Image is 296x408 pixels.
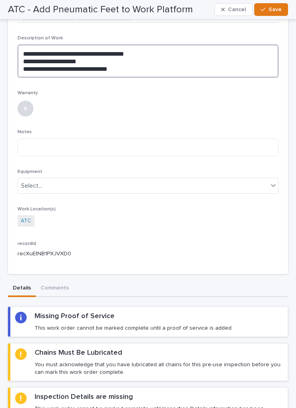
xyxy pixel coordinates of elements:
div: Select... [21,182,42,190]
span: Description of Work [18,36,63,41]
h2: ATC - Add Pneumatic Feet to Work Platform [8,4,193,16]
span: Warranty [18,91,38,95]
button: Comments [36,280,74,297]
p: recXuEtNB1PXJVXD0 [18,250,278,258]
span: recordId [18,241,36,246]
h2: Chains Must Be Lubricated [35,348,122,358]
button: Save [254,3,288,16]
span: Equipment [18,169,42,174]
p: This work order cannot be marked complete until a proof of service is added. [35,324,233,332]
h2: Inspection Details are missing [35,392,133,402]
p: You must acknowledge that you have lubricated all chains for this pre-use inspection before you c... [35,361,283,375]
span: Cancel [228,6,246,13]
span: Work Location(s) [18,207,56,212]
a: ATC [21,217,31,225]
button: Cancel [214,3,253,16]
span: Notes [18,130,32,134]
h2: Missing Proof of Service [35,312,115,321]
button: Details [8,280,36,297]
span: Save [269,6,282,13]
